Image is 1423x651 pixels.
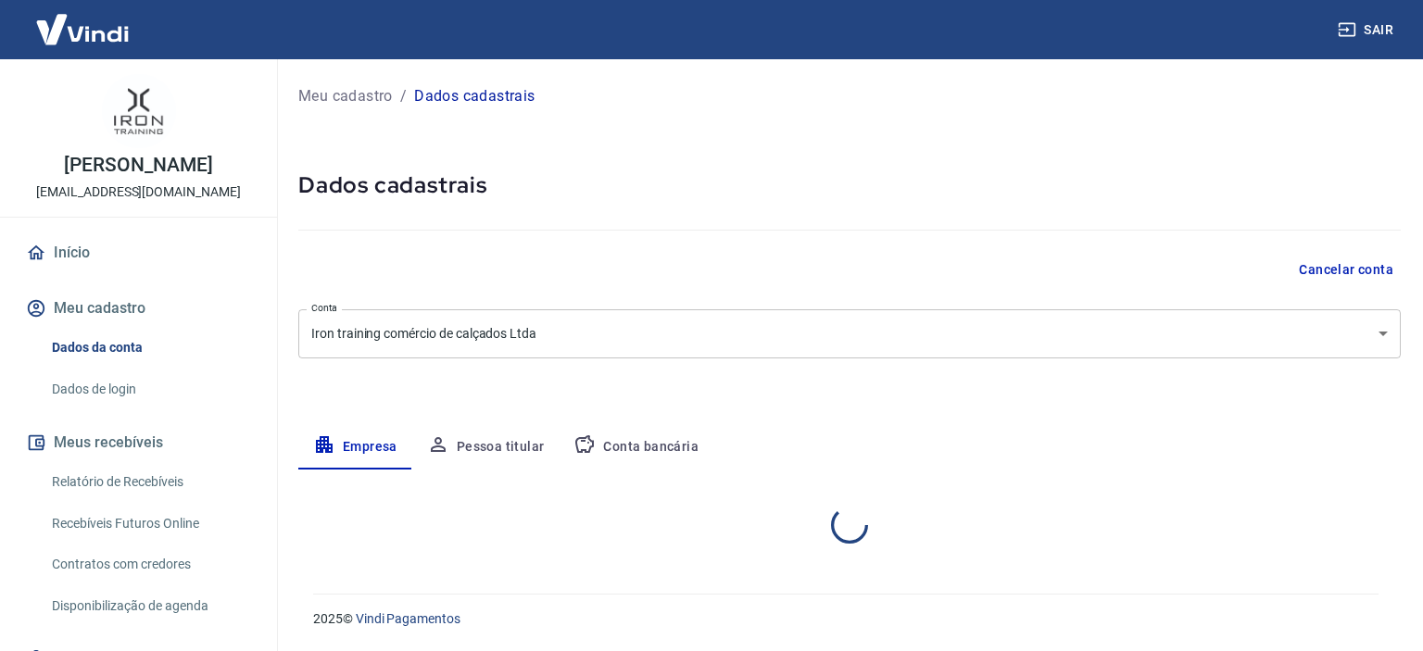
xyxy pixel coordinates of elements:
button: Conta bancária [559,425,713,469]
label: Conta [311,301,337,315]
button: Meu cadastro [22,288,255,329]
img: 2c5c4aa6-f319-421e-94a4-4aa3ddc70a55.jpeg [102,74,176,148]
a: Dados da conta [44,329,255,367]
img: Vindi [22,1,143,57]
h5: Dados cadastrais [298,170,1401,200]
a: Relatório de Recebíveis [44,463,255,501]
button: Cancelar conta [1291,253,1401,287]
p: [EMAIL_ADDRESS][DOMAIN_NAME] [36,182,241,202]
a: Meu cadastro [298,85,393,107]
a: Início [22,232,255,273]
a: Disponibilização de agenda [44,587,255,625]
a: Contratos com credores [44,545,255,583]
p: Dados cadastrais [414,85,535,107]
a: Recebíveis Futuros Online [44,505,255,543]
button: Empresa [298,425,412,469]
p: / [400,85,407,107]
a: Vindi Pagamentos [356,611,460,626]
button: Sair [1334,13,1401,47]
p: [PERSON_NAME] [64,156,212,175]
a: Dados de login [44,370,255,408]
button: Meus recebíveis [22,422,255,463]
p: 2025 © [313,609,1379,629]
div: Iron training comércio de calçados Ltda [298,309,1401,358]
button: Pessoa titular [412,425,560,469]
